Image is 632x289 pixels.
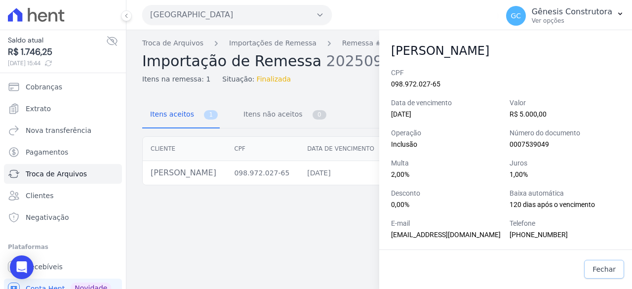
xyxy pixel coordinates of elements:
label: CPF [391,68,620,78]
span: Fechar [592,264,616,274]
label: Baixa automática [510,188,620,199]
span: [PHONE_NUMBER] [510,231,568,239]
span: Cobranças [26,82,62,92]
span: Inclusão [391,140,417,148]
p: Gênesis Construtora [532,7,612,17]
span: Importação de Remessa [142,52,321,70]
label: E-mail [391,218,502,229]
span: 098.972.027-65 [391,80,440,88]
span: 2,00% [391,170,409,178]
span: Saldo atual [8,35,106,45]
td: [PERSON_NAME] [143,161,226,185]
a: Remessa #70d94f5b [342,38,415,48]
span: Itens aceitos [144,104,196,124]
a: Itens aceitos 1 [142,102,220,128]
label: Multa [391,158,502,168]
label: Operação [391,128,502,138]
th: CPF [226,137,299,161]
label: Juros [510,158,620,168]
nav: Breadcrumb [142,38,529,48]
span: Pagamentos [26,147,68,157]
span: 20250915215 [326,51,430,70]
label: Data de vencimento [391,98,502,108]
span: R$ 1.746,25 [8,45,106,59]
button: [GEOGRAPHIC_DATA] [142,5,332,25]
span: 1,00% [510,170,528,178]
h2: [PERSON_NAME] [391,42,620,60]
span: 1 [204,110,218,120]
th: Data de vencimento [299,137,384,161]
span: Itens na remessa: 1 [142,74,210,84]
a: Extrato [4,99,122,119]
p: Ver opções [532,17,612,25]
a: Recebíveis [4,257,122,277]
span: [DATE] [391,110,411,118]
span: Itens não aceitos [237,104,304,124]
span: 0 [313,110,326,120]
a: Troca de Arquivos [4,164,122,184]
span: R$ 5.000,00 [510,110,547,118]
div: Plataformas [8,241,118,253]
span: 120 dias após o vencimento [510,201,595,208]
a: Negativação [4,207,122,227]
a: Nova transferência [4,121,122,140]
span: Extrato [26,104,51,114]
label: Telefone [510,218,620,229]
span: Situação: [222,74,254,84]
span: Finalizada [257,74,291,84]
span: Recebíveis [26,262,63,272]
th: Cliente [143,137,226,161]
span: [DATE] 15:44 [8,59,106,68]
span: 0,00% [391,201,409,208]
label: Valor [510,98,620,108]
div: Open Intercom Messenger [10,255,34,279]
label: Desconto [391,188,502,199]
a: Importações de Remessa [229,38,316,48]
a: Troca de Arquivos [142,38,203,48]
a: Itens não aceitos 0 [236,102,328,128]
span: Nova transferência [26,125,91,135]
label: Número do documento [510,128,620,138]
span: [EMAIL_ADDRESS][DOMAIN_NAME] [391,231,501,239]
span: 0007539049 [510,140,549,148]
button: GC Gênesis Construtora Ver opções [498,2,632,30]
span: Negativação [26,212,69,222]
nav: Tab selector [142,102,328,128]
a: Pagamentos [4,142,122,162]
td: 098.972.027-65 [226,161,299,185]
span: Clientes [26,191,53,201]
a: Cobranças [4,77,122,97]
a: Clientes [4,186,122,206]
span: GC [511,12,521,19]
td: [DATE] [299,161,384,185]
span: Troca de Arquivos [26,169,87,179]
